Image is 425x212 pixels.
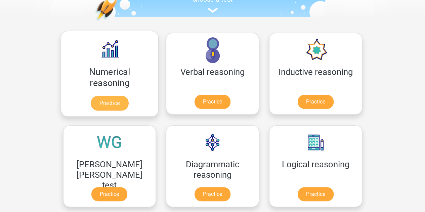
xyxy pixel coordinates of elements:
[91,187,127,201] a: Practice
[91,96,128,111] a: Practice
[298,95,334,109] a: Practice
[195,95,230,109] a: Practice
[298,187,334,201] a: Practice
[208,8,218,13] img: assessment
[195,187,230,201] a: Practice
